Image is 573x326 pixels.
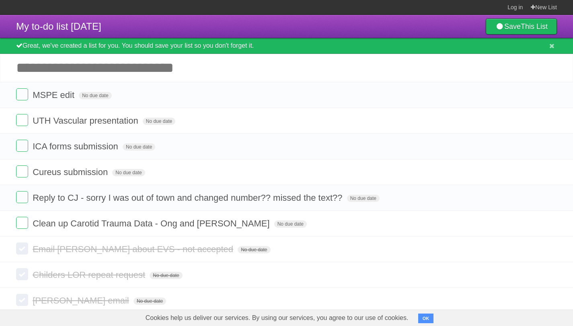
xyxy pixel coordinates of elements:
[33,244,235,254] span: Email [PERSON_NAME] about EVS - not accepted
[33,116,140,126] span: UTH Vascular presentation
[16,242,28,255] label: Done
[16,21,101,32] span: My to-do list [DATE]
[508,191,523,204] label: Star task
[33,270,147,280] span: Childers LOR repeat request
[16,191,28,203] label: Done
[33,218,271,228] span: Clean up Carotid Trauma Data - Ong and [PERSON_NAME]
[33,90,76,100] span: MSPE edit
[347,195,380,202] span: No due date
[486,18,557,35] a: SaveThis List
[33,141,120,151] span: ICA forms submission
[16,268,28,280] label: Done
[16,294,28,306] label: Done
[238,246,270,253] span: No due date
[274,220,307,228] span: No due date
[508,165,523,179] label: Star task
[508,88,523,102] label: Star task
[123,143,155,151] span: No due date
[33,167,110,177] span: Cureus submission
[150,272,182,279] span: No due date
[33,193,344,203] span: Reply to CJ - sorry I was out of town and changed number?? missed the text??
[16,114,28,126] label: Done
[16,165,28,177] label: Done
[143,118,175,125] span: No due date
[16,88,28,100] label: Done
[79,92,111,99] span: No due date
[508,217,523,230] label: Star task
[508,114,523,127] label: Star task
[16,217,28,229] label: Done
[133,297,166,305] span: No due date
[418,314,434,323] button: OK
[33,295,131,306] span: [PERSON_NAME] email
[138,310,417,326] span: Cookies help us deliver our services. By using our services, you agree to our use of cookies.
[508,140,523,153] label: Star task
[521,22,548,31] b: This List
[112,169,145,176] span: No due date
[16,140,28,152] label: Done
